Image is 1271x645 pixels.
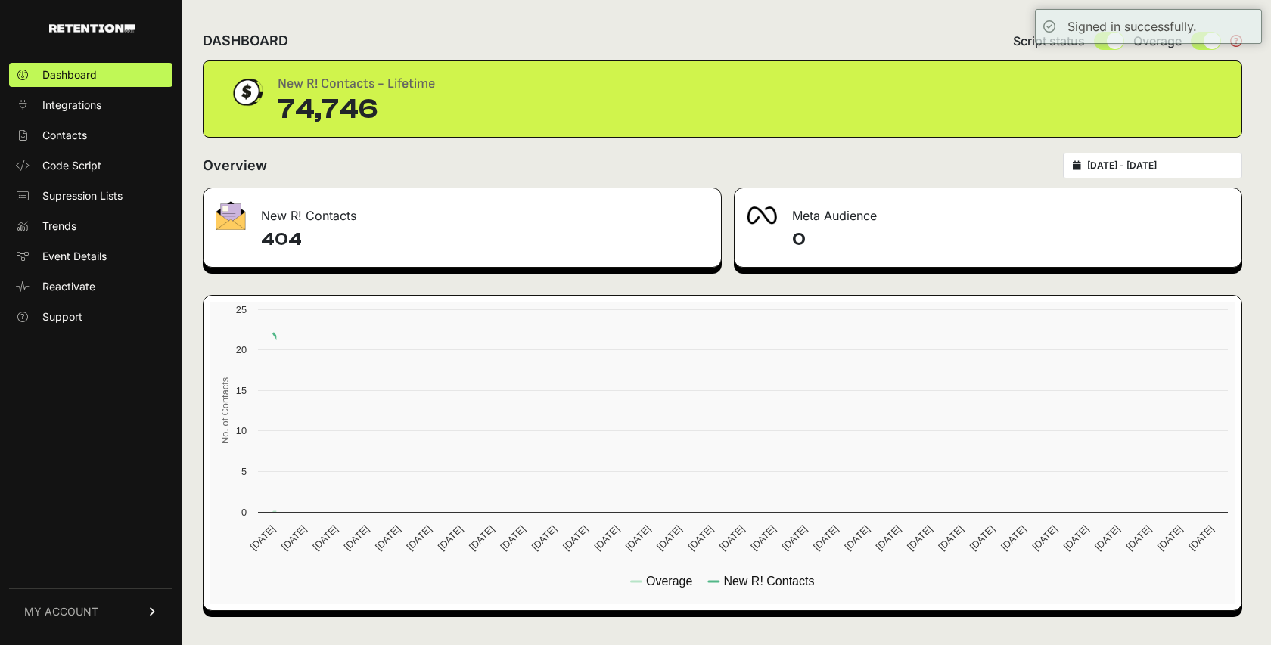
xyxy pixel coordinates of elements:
text: [DATE] [561,523,590,553]
span: Support [42,309,82,324]
a: Event Details [9,244,172,268]
text: [DATE] [968,523,997,553]
text: No. of Contacts [219,377,231,444]
text: [DATE] [1061,523,1091,553]
text: 15 [236,385,247,396]
span: Dashboard [42,67,97,82]
span: Script status [1013,32,1085,50]
a: Supression Lists [9,184,172,208]
text: [DATE] [467,523,496,553]
a: MY ACCOUNT [9,588,172,634]
img: Retention.com [49,24,135,33]
text: [DATE] [373,523,402,553]
text: [DATE] [1155,523,1185,553]
a: Reactivate [9,274,172,299]
text: [DATE] [530,523,559,553]
h4: 404 [261,228,709,252]
text: [DATE] [748,523,778,553]
text: [DATE] [342,523,371,553]
text: [DATE] [498,523,527,553]
div: Signed in successfully. [1067,17,1197,36]
img: dollar-coin-05c43ed7efb7bc0c12610022525b4bbbb207c7efeef5aecc26f025e68dcafac9.png [228,73,266,111]
text: [DATE] [905,523,934,553]
text: [DATE] [780,523,810,553]
text: [DATE] [404,523,434,553]
h2: DASHBOARD [203,30,288,51]
text: [DATE] [685,523,715,553]
span: Event Details [42,249,107,264]
text: [DATE] [1186,523,1216,553]
text: 20 [236,344,247,355]
text: 0 [241,507,247,518]
text: [DATE] [1123,523,1153,553]
text: [DATE] [874,523,903,553]
text: [DATE] [1030,523,1059,553]
text: [DATE] [248,523,278,553]
h4: 0 [792,228,1229,252]
img: fa-envelope-19ae18322b30453b285274b1b8af3d052b27d846a4fbe8435d1a52b978f639a2.png [216,201,246,230]
span: Supression Lists [42,188,123,203]
a: Dashboard [9,63,172,87]
a: Contacts [9,123,172,147]
text: [DATE] [717,523,747,553]
span: Reactivate [42,279,95,294]
div: New R! Contacts [204,188,721,234]
text: [DATE] [592,523,621,553]
text: [DATE] [811,523,841,553]
div: Meta Audience [735,188,1241,234]
a: Integrations [9,93,172,117]
text: [DATE] [310,523,340,553]
span: Integrations [42,98,101,113]
text: [DATE] [1092,523,1122,553]
span: MY ACCOUNT [24,604,98,619]
a: Trends [9,214,172,238]
text: [DATE] [654,523,684,553]
text: [DATE] [279,523,309,553]
text: 25 [236,304,247,315]
div: 74,746 [278,95,435,125]
h2: Overview [203,155,267,176]
text: [DATE] [936,523,965,553]
span: Contacts [42,128,87,143]
text: Overage [646,575,692,588]
div: New R! Contacts - Lifetime [278,73,435,95]
text: [DATE] [999,523,1028,553]
a: Code Script [9,153,172,178]
text: New R! Contacts [723,575,814,588]
span: Trends [42,219,76,234]
text: 10 [236,425,247,436]
a: Support [9,305,172,329]
text: [DATE] [842,523,872,553]
span: Code Script [42,158,101,173]
text: [DATE] [623,523,653,553]
img: fa-meta-2f981b61bb99beabf952f7030308934f19ce035c18b003e963880cc3fabeebb7.png [747,206,777,225]
text: 5 [241,466,247,477]
text: [DATE] [436,523,465,553]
